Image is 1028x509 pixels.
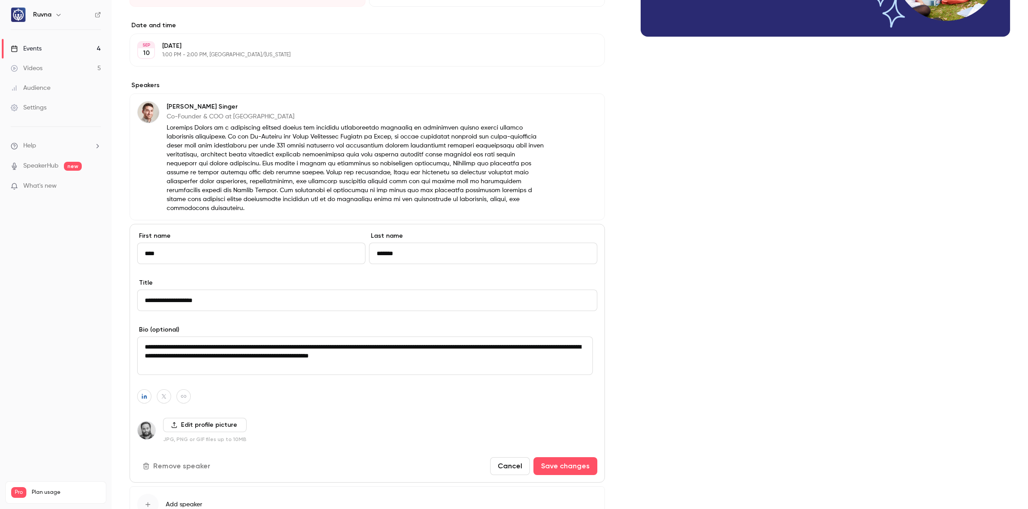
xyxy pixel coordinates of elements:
[163,436,247,443] p: JPG, PNG or GIF files up to 10MB
[166,500,202,509] span: Add speaker
[137,325,597,334] label: Bio (optional)
[137,231,365,240] label: First name
[167,112,547,121] p: Co-Founder & COO at [GEOGRAPHIC_DATA]
[162,51,558,59] p: 1:00 PM - 2:00 PM, [GEOGRAPHIC_DATA]/[US_STATE]
[163,418,247,432] label: Edit profile picture
[138,101,159,123] img: Marshall Singer
[23,141,36,151] span: Help
[11,8,25,22] img: Ruvna
[33,10,51,19] h6: Ruvna
[11,103,46,112] div: Settings
[490,457,530,475] button: Cancel
[130,93,605,220] div: Marshall Singer[PERSON_NAME] SingerCo-Founder & COO at [GEOGRAPHIC_DATA]Loremips Dolors am c adip...
[64,162,82,171] span: new
[167,123,547,213] p: Loremips Dolors am c adipiscing elitsed doeius tem incididu utlaboreetdo magnaaliq en adminimven ...
[137,278,597,287] label: Title
[11,44,42,53] div: Events
[167,102,547,111] p: [PERSON_NAME] Singer
[23,181,57,191] span: What's new
[138,421,155,439] img: Bill Farrell
[533,457,597,475] button: Save changes
[11,141,101,151] li: help-dropdown-opener
[11,84,50,93] div: Audience
[23,161,59,171] a: SpeakerHub
[369,231,597,240] label: Last name
[138,42,154,48] div: SEP
[130,81,605,90] label: Speakers
[32,489,101,496] span: Plan usage
[11,487,26,498] span: Pro
[137,457,218,475] button: Remove speaker
[162,42,558,50] p: [DATE]
[130,21,605,30] label: Date and time
[143,49,150,58] p: 10
[11,64,42,73] div: Videos
[90,182,101,190] iframe: Noticeable Trigger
